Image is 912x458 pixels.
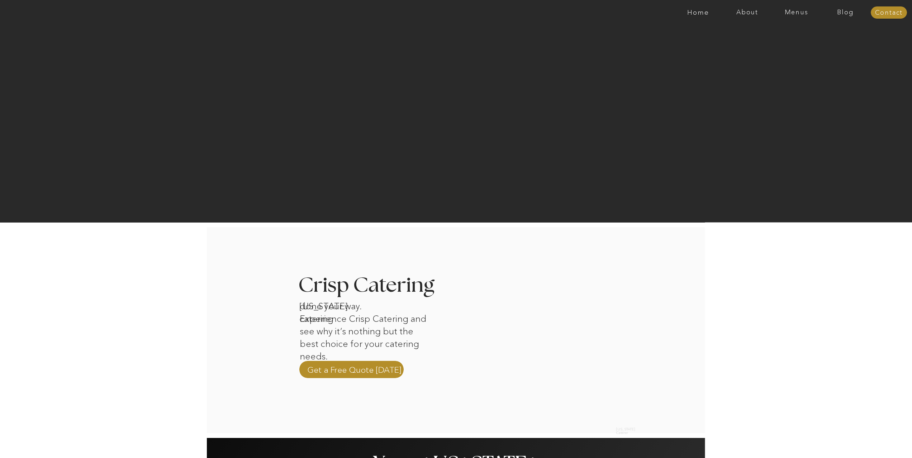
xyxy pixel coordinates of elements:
[821,9,870,16] a: Blog
[772,9,821,16] a: Menus
[871,9,907,16] a: Contact
[299,300,374,309] h1: [US_STATE] catering
[300,300,431,345] p: done your way. Experience Crisp Catering and see why it’s nothing but the best choice for your ca...
[723,9,772,16] a: About
[616,428,638,431] h2: [US_STATE] Caterer
[307,364,402,375] a: Get a Free Quote [DATE]
[298,275,453,296] h3: Crisp Catering
[674,9,723,16] a: Home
